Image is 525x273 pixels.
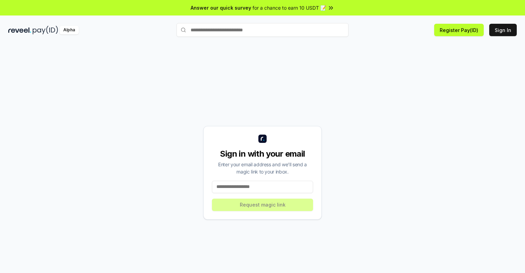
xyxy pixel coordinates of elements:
button: Sign In [489,24,517,36]
img: pay_id [33,26,58,34]
div: Alpha [60,26,79,34]
span: for a chance to earn 10 USDT 📝 [253,4,326,11]
button: Register Pay(ID) [434,24,484,36]
img: reveel_dark [8,26,31,34]
span: Answer our quick survey [191,4,251,11]
img: logo_small [258,135,267,143]
div: Sign in with your email [212,148,313,159]
div: Enter your email address and we’ll send a magic link to your inbox. [212,161,313,175]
